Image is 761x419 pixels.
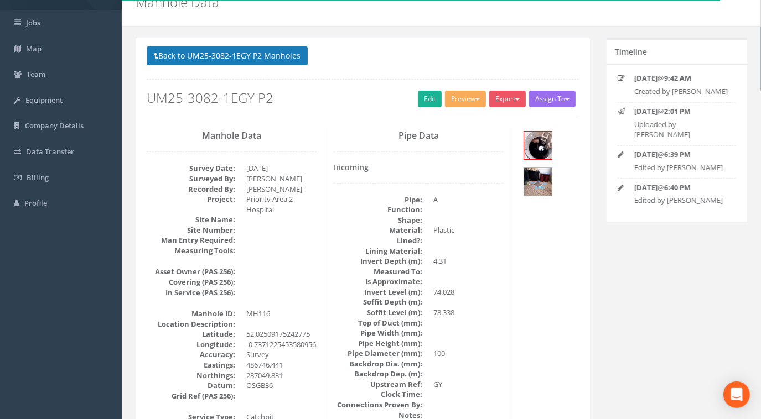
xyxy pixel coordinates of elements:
span: Equipment [25,95,63,105]
dt: Is Approximate: [334,276,422,287]
dt: Pipe Diameter (mm): [334,348,422,359]
strong: [DATE] [634,182,658,192]
dd: MH116 [246,308,317,319]
dd: A [433,195,504,205]
strong: 6:39 PM [664,149,691,159]
p: Created by [PERSON_NAME] [634,86,730,97]
dt: Function: [334,205,422,215]
strong: 2:01 PM [664,106,691,116]
dd: 100 [433,348,504,359]
dd: 52.02509175242775 [246,329,317,339]
span: Team [27,69,45,79]
dt: Man Entry Required: [147,235,235,245]
dt: Invert Depth (m): [334,256,422,266]
img: 9c54a62f-4f50-f15c-a7fa-6189730587f6_9d789466-e215-320b-a28e-726e7e914704_thumb.jpg [524,132,552,159]
dd: -0.7371225453580956 [246,339,317,350]
strong: [DATE] [634,73,658,83]
span: Company Details [25,121,84,130]
h5: Timeline [615,48,647,56]
dt: Surveyed By: [147,174,235,184]
button: Export [489,91,526,107]
dt: Survey Date: [147,163,235,174]
dt: Location Description: [147,319,235,329]
dt: Project: [147,194,235,205]
dd: GY [433,379,504,390]
dt: Eastings: [147,360,235,370]
dt: In Service (PAS 256): [147,287,235,298]
dt: Covering (PAS 256): [147,277,235,287]
button: Back to UM25-3082-1EGY P2 Manholes [147,46,308,65]
dt: Upstream Ref: [334,379,422,390]
dt: Backdrop Dia. (mm): [334,359,422,369]
p: @ [634,106,730,117]
img: 9c54a62f-4f50-f15c-a7fa-6189730587f6_16602e97-d5a7-e6ce-3d90-9858b8f3c9d8_thumb.jpg [524,168,552,196]
dt: Top of Duct (mm): [334,318,422,328]
strong: [DATE] [634,106,658,116]
dt: Shape: [334,215,422,226]
p: Uploaded by [PERSON_NAME] [634,119,730,140]
p: @ [634,182,730,193]
dt: Northings: [147,370,235,381]
button: Assign To [529,91,576,107]
a: Edit [418,91,442,107]
h2: UM25-3082-1EGY P2 [147,91,579,105]
p: Edited by [PERSON_NAME] [634,163,730,173]
dd: [DATE] [246,163,317,174]
dt: Clock Time: [334,389,422,400]
dt: Lining Material: [334,246,422,256]
dt: Soffit Level (m): [334,307,422,318]
h3: Manhole Data [147,131,317,141]
span: Map [26,44,42,54]
dt: Connections Proven By: [334,400,422,410]
dd: 486746.441 [246,360,317,370]
dt: Material: [334,225,422,235]
dd: 74.028 [433,287,504,297]
dt: Manhole ID: [147,308,235,319]
dt: Longitude: [147,339,235,350]
dt: Asset Owner (PAS 256): [147,266,235,277]
p: @ [634,149,730,160]
dt: Pipe Width (mm): [334,328,422,338]
dd: [PERSON_NAME] [246,184,317,195]
dt: Measuring Tools: [147,245,235,256]
h4: Incoming [334,163,504,171]
dd: Priority Area 2 - Hospital [246,194,317,214]
dt: Pipe Height (mm): [334,338,422,349]
dt: Invert Level (m): [334,287,422,297]
dt: Grid Ref (PAS 256): [147,391,235,401]
dt: Measured To: [334,266,422,277]
strong: 9:42 AM [664,73,691,83]
span: Billing [27,172,49,182]
dd: 78.338 [433,307,504,318]
p: @ [634,73,730,83]
dt: Pipe: [334,195,422,205]
span: Data Transfer [26,146,74,156]
dd: OSGB36 [246,380,317,391]
dt: Site Number: [147,225,235,235]
dt: Datum: [147,380,235,391]
span: Jobs [26,18,40,28]
dt: Lined?: [334,235,422,246]
dd: Survey [246,349,317,360]
dt: Soffit Depth (m): [334,297,422,307]
dd: 237049.831 [246,370,317,381]
dt: Recorded By: [147,184,235,195]
dd: 4.31 [433,256,504,266]
dt: Latitude: [147,329,235,339]
strong: [DATE] [634,149,658,159]
dd: [PERSON_NAME] [246,174,317,184]
button: Preview [445,91,486,107]
dt: Backdrop Dep. (m): [334,369,422,379]
div: Open Intercom Messenger [723,381,750,408]
h3: Pipe Data [334,131,504,141]
dt: Site Name: [147,214,235,225]
strong: 6:40 PM [664,182,691,192]
span: Profile [24,198,47,208]
dt: Accuracy: [147,349,235,360]
dd: Plastic [433,225,504,235]
p: Edited by [PERSON_NAME] [634,195,730,206]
